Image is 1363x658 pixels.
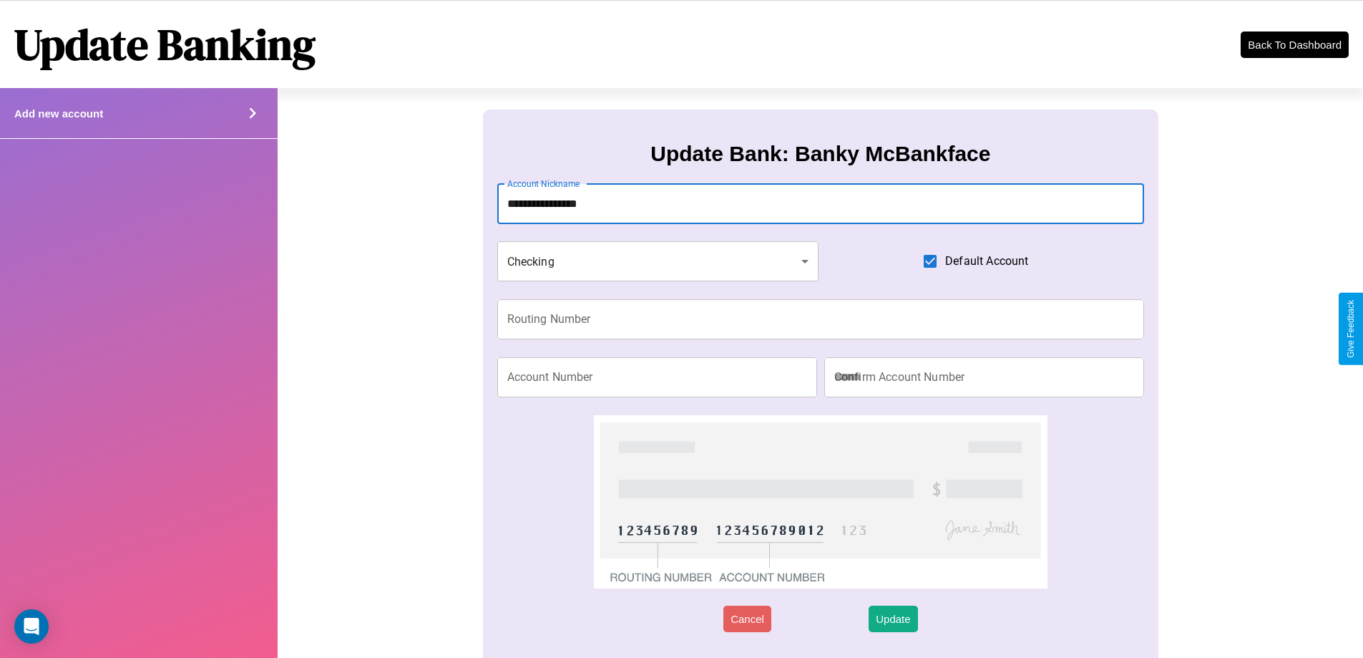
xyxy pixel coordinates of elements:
div: Open Intercom Messenger [14,609,49,644]
div: Checking [497,241,819,281]
h1: Update Banking [14,15,316,74]
label: Account Nickname [507,178,580,190]
div: Give Feedback [1346,300,1356,358]
button: Cancel [723,606,771,632]
h4: Add new account [14,107,103,120]
span: Default Account [945,253,1028,270]
button: Update [869,606,917,632]
button: Back To Dashboard [1241,32,1349,58]
img: check [594,415,1047,589]
h3: Update Bank: Banky McBankface [650,142,990,166]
